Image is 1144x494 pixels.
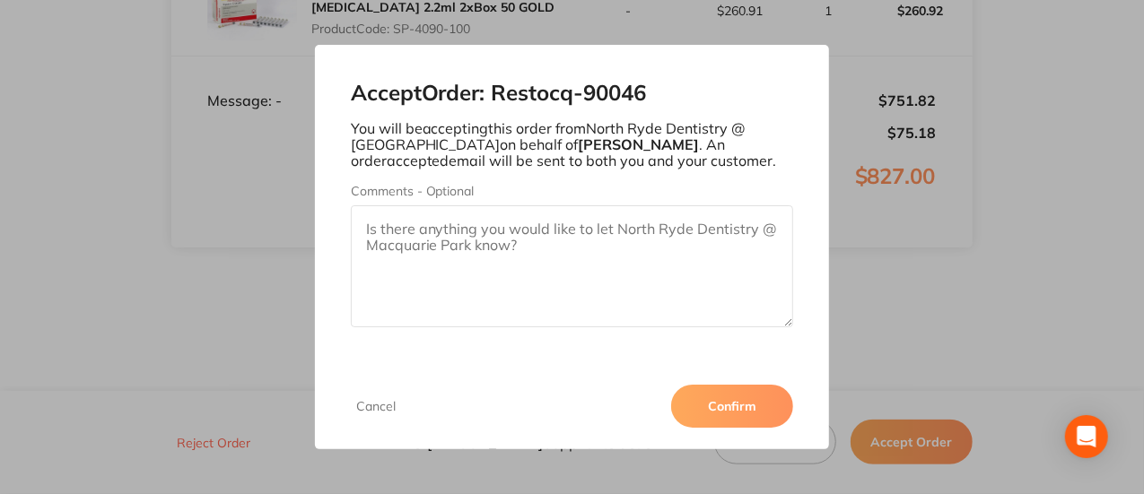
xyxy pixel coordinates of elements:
[1065,415,1108,458] div: Open Intercom Messenger
[351,398,401,414] button: Cancel
[351,120,794,169] p: You will be accepting this order from North Ryde Dentistry @ [GEOGRAPHIC_DATA] on behalf of . An ...
[351,81,794,106] h2: Accept Order: Restocq- 90046
[671,385,793,428] button: Confirm
[579,135,700,153] b: [PERSON_NAME]
[351,184,794,198] label: Comments - Optional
